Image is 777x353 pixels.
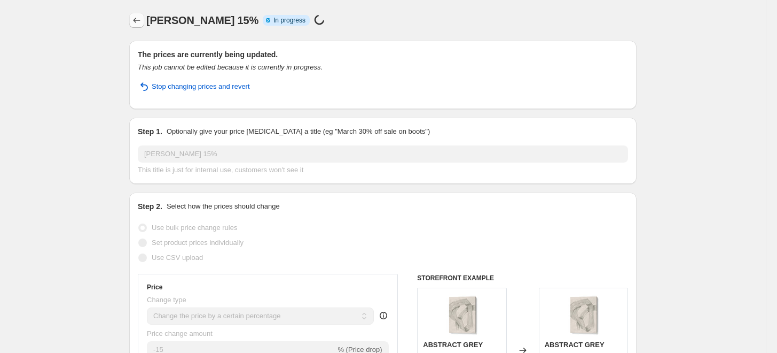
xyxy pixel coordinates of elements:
[417,274,628,282] h6: STOREFRONT EXAMPLE
[152,254,203,262] span: Use CSV upload
[146,14,258,26] span: [PERSON_NAME] 15%
[152,81,250,92] span: Stop changing prices and revert
[138,166,303,174] span: This title is just for internal use, customers won't see it
[167,201,280,212] p: Select how the prices should change
[138,145,628,163] input: 30% off holiday sale
[138,126,162,137] h2: Step 1.
[131,78,256,95] button: Stop changing prices and revert
[273,16,305,25] span: In progress
[147,329,213,337] span: Price change amount
[147,283,162,291] h3: Price
[378,310,389,321] div: help
[147,296,186,304] span: Change type
[441,294,483,336] img: GALLERYWRAP-resized_3cc1b029-fbfb-45f6-b257-24a3aee1dc71_80x.jpg
[129,13,144,28] button: Price change jobs
[138,49,628,60] h2: The prices are currently being updated.
[562,294,605,336] img: GALLERYWRAP-resized_3cc1b029-fbfb-45f6-b257-24a3aee1dc71_80x.jpg
[138,201,162,212] h2: Step 2.
[167,126,430,137] p: Optionally give your price [MEDICAL_DATA] a title (eg "March 30% off sale on boots")
[152,239,244,247] span: Set product prices individually
[138,63,323,71] i: This job cannot be edited because it is currently in progress.
[152,224,237,232] span: Use bulk price change rules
